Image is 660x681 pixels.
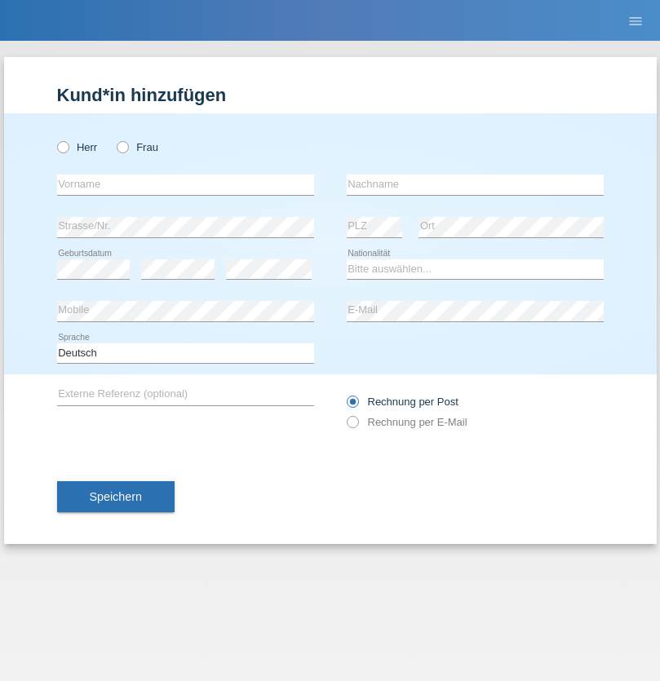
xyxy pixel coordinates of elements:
a: menu [619,15,652,25]
label: Rechnung per Post [347,396,458,408]
h1: Kund*in hinzufügen [57,85,604,105]
label: Frau [117,141,158,153]
label: Rechnung per E-Mail [347,416,467,428]
i: menu [627,13,644,29]
label: Herr [57,141,98,153]
input: Rechnung per E-Mail [347,416,357,436]
span: Speichern [90,490,142,503]
input: Frau [117,141,127,152]
input: Herr [57,141,68,152]
input: Rechnung per Post [347,396,357,416]
button: Speichern [57,481,175,512]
